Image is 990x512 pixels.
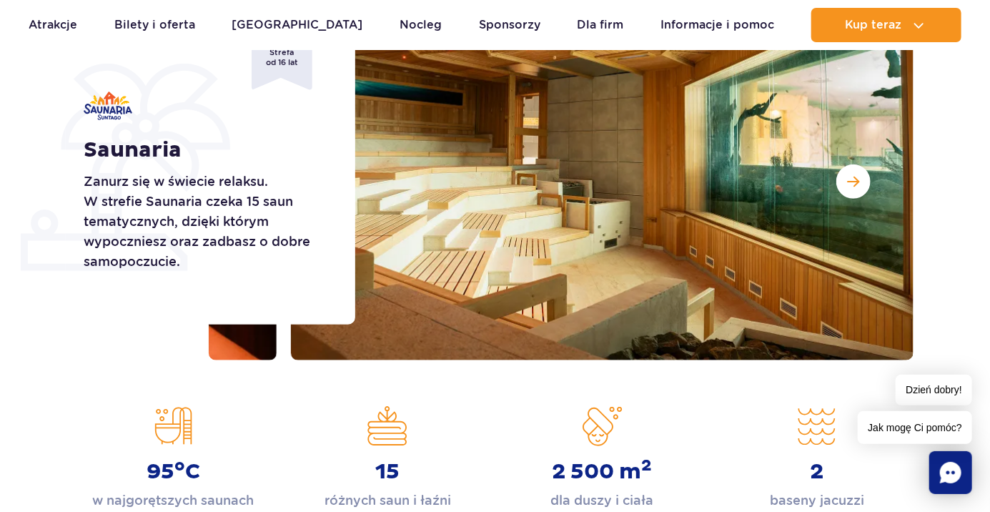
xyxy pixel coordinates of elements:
sup: 2 [642,456,653,476]
p: różnych saun i łaźni [325,491,451,511]
button: Kup teraz [811,8,961,42]
strong: 15 [375,459,400,485]
p: baseny jacuzzi [770,491,864,511]
a: Atrakcje [29,8,77,42]
sup: o [174,456,185,476]
a: Informacje i pomoc [660,8,774,42]
a: Nocleg [400,8,442,42]
span: Dzień dobry! [896,375,972,405]
a: Sponsorzy [479,8,540,42]
a: Bilety i oferta [114,8,195,42]
span: Kup teraz [845,19,901,31]
p: dla duszy i ciała [551,491,654,511]
a: [GEOGRAPHIC_DATA] [232,8,362,42]
img: Saunaria [84,92,132,120]
strong: 2 [810,459,823,485]
div: Chat [929,451,972,494]
p: Zanurz się w świecie relaksu. W strefie Saunaria czeka 15 saun tematycznych, dzięki którym wypocz... [84,172,323,272]
strong: 95 C [147,459,200,485]
p: w najgorętszych saunach [92,491,254,511]
h1: Saunaria [84,137,323,163]
span: Jak mogę Ci pomóc? [858,411,972,444]
button: Następny slajd [836,164,871,199]
a: Dla firm [578,8,624,42]
strong: 2 500 m [553,459,653,485]
div: Strefa od 16 lat [252,35,312,90]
